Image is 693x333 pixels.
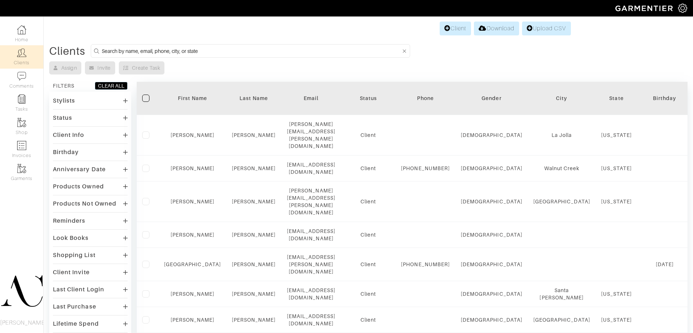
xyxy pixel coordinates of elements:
[17,118,26,127] img: garments-icon-b7da505a4dc4fd61783c78ac3ca0ef83fa9d6f193b1c9dc38574b1d14d53ca28.png
[455,82,528,115] th: Toggle SortBy
[533,165,590,172] div: Walnut Creek
[232,199,276,204] a: [PERSON_NAME]
[171,199,215,204] a: [PERSON_NAME]
[461,316,522,324] div: [DEMOGRAPHIC_DATA]
[232,261,276,267] a: [PERSON_NAME]
[53,97,75,104] div: Stylists
[401,95,450,102] div: Phone
[232,95,276,102] div: Last Name
[346,131,390,139] div: Client
[95,82,128,90] button: CLEAR ALL
[53,200,116,207] div: Products Not Owned
[53,166,106,173] div: Anniversary Date
[461,231,522,238] div: [DEMOGRAPHIC_DATA]
[232,291,276,297] a: [PERSON_NAME]
[533,316,590,324] div: [GEOGRAPHIC_DATA]
[17,141,26,150] img: orders-icon-0abe47150d42831381b5fb84f609e132dff9fe21cb692f30cb5eec754e2cba89.png
[287,161,336,176] div: [EMAIL_ADDRESS][DOMAIN_NAME]
[401,261,450,268] div: [PHONE_NUMBER]
[346,198,390,205] div: Client
[53,303,96,310] div: Last Purchase
[533,198,590,205] div: [GEOGRAPHIC_DATA]
[53,320,99,328] div: Lifetime Spend
[643,261,686,268] div: [DATE]
[601,316,632,324] div: [US_STATE]
[346,316,390,324] div: Client
[171,232,215,238] a: [PERSON_NAME]
[533,131,590,139] div: La Jolla
[346,290,390,298] div: Client
[53,217,85,225] div: Reminders
[53,149,79,156] div: Birthday
[171,165,215,171] a: [PERSON_NAME]
[53,82,74,89] div: FILTERS
[341,82,396,115] th: Toggle SortBy
[164,95,221,102] div: First Name
[474,22,519,35] a: Download
[461,261,522,268] div: [DEMOGRAPHIC_DATA]
[637,82,692,115] th: Toggle SortBy
[533,287,590,301] div: Santa [PERSON_NAME]
[287,253,336,275] div: [EMAIL_ADDRESS][PERSON_NAME][DOMAIN_NAME]
[102,46,401,55] input: Search by name, email, phone, city, or state
[232,132,276,138] a: [PERSON_NAME]
[287,287,336,301] div: [EMAIL_ADDRESS][DOMAIN_NAME]
[53,286,104,293] div: Last Client Login
[98,82,124,89] div: CLEAR ALL
[346,261,390,268] div: Client
[171,291,215,297] a: [PERSON_NAME]
[461,198,522,205] div: [DEMOGRAPHIC_DATA]
[678,4,687,13] img: gear-icon-white-bd11855cb880d31180b6d7d6211b90ccbf57a29d726f0c71d8c61bd08dd39cc2.png
[601,131,632,139] div: [US_STATE]
[17,164,26,173] img: garments-icon-b7da505a4dc4fd61783c78ac3ca0ef83fa9d6f193b1c9dc38574b1d14d53ca28.png
[461,95,522,102] div: Gender
[522,22,571,35] a: Upload CSV
[17,95,26,104] img: reminder-icon-8004d30b9f0a5d33ae49ab947aed9ed385cf756f9e5892f1edd6e32f2345188e.png
[287,95,336,102] div: Email
[159,82,226,115] th: Toggle SortBy
[232,232,276,238] a: [PERSON_NAME]
[612,2,678,15] img: garmentier-logo-header-white-b43fb05a5012e4ada735d5af1a66efaba907eab6374d6393d1fbf88cb4ef424d.png
[53,252,96,259] div: Shopping List
[53,131,85,139] div: Client Info
[17,25,26,34] img: dashboard-icon-dbcd8f5a0b271acd01030246c82b418ddd0df26cd7fceb0bd07c9910d44c42f6.png
[287,120,336,150] div: [PERSON_NAME][EMAIL_ADDRESS][PERSON_NAME][DOMAIN_NAME]
[232,317,276,323] a: [PERSON_NAME]
[601,95,632,102] div: State
[171,317,215,323] a: [PERSON_NAME]
[533,95,590,102] div: City
[287,227,336,242] div: [EMAIL_ADDRESS][DOMAIN_NAME]
[461,290,522,298] div: [DEMOGRAPHIC_DATA]
[17,48,26,57] img: clients-icon-6bae9207a08558b7cb47a8932f037763ab4055f8c8b6bfacd5dc20c3e0201464.png
[601,165,632,172] div: [US_STATE]
[226,82,281,115] th: Toggle SortBy
[53,234,89,242] div: Look Books
[601,198,632,205] div: [US_STATE]
[53,269,90,276] div: Client Invite
[17,72,26,81] img: comment-icon-a0a6a9ef722e966f86d9cbdc48e553b5cf19dbc54f86b18d962a5391bc8f6eb6.png
[346,231,390,238] div: Client
[287,187,336,216] div: [PERSON_NAME][EMAIL_ADDRESS][PERSON_NAME][DOMAIN_NAME]
[53,114,72,122] div: Status
[49,47,85,55] div: Clients
[401,165,450,172] div: [PHONE_NUMBER]
[171,132,215,138] a: [PERSON_NAME]
[643,95,686,102] div: Birthday
[461,131,522,139] div: [DEMOGRAPHIC_DATA]
[232,165,276,171] a: [PERSON_NAME]
[346,165,390,172] div: Client
[53,183,104,190] div: Products Owned
[346,95,390,102] div: Status
[164,261,221,267] a: [GEOGRAPHIC_DATA]
[440,22,471,35] a: Client
[461,165,522,172] div: [DEMOGRAPHIC_DATA]
[601,290,632,298] div: [US_STATE]
[287,313,336,327] div: [EMAIL_ADDRESS][DOMAIN_NAME]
